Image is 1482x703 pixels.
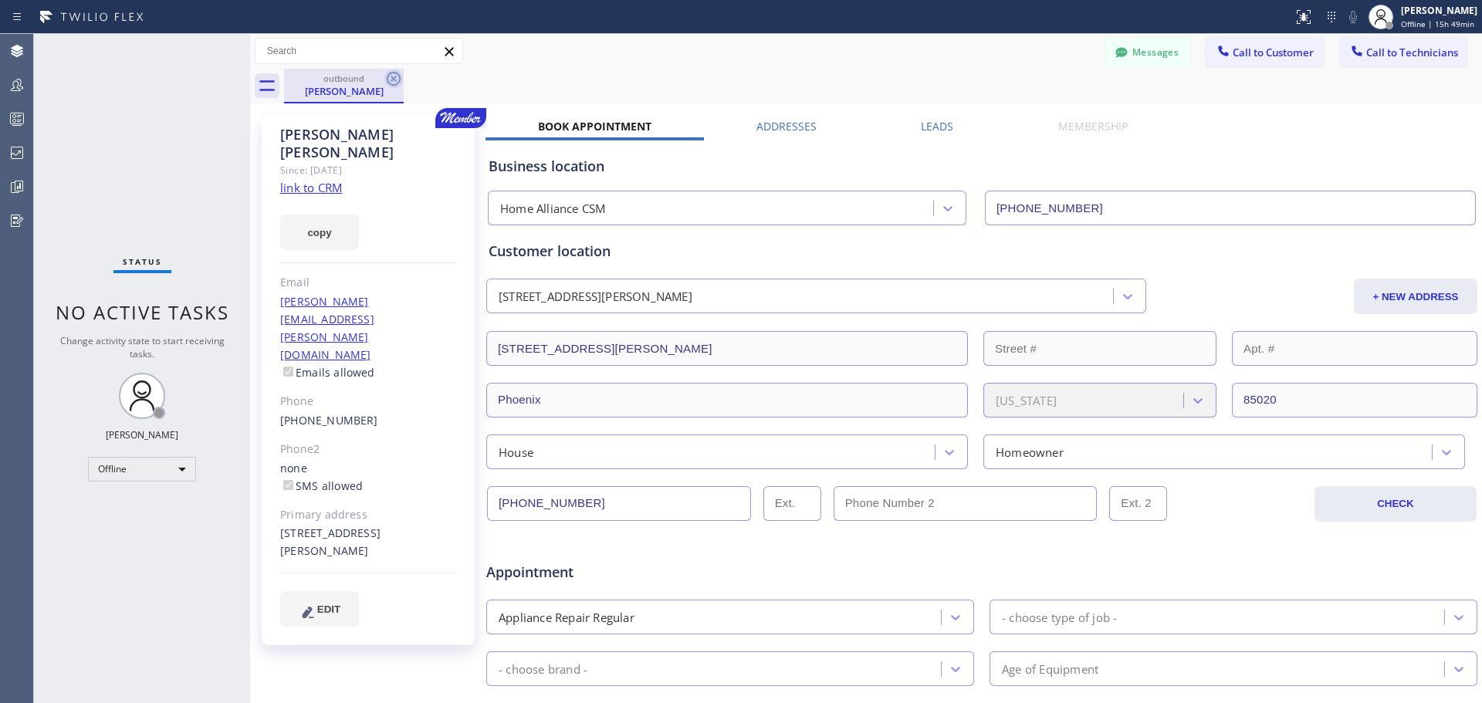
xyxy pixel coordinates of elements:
div: outbound [286,73,402,84]
div: - choose brand - [499,660,587,678]
div: Phone2 [280,441,457,458]
input: City [486,383,968,417]
span: Change activity state to start receiving tasks. [60,334,225,360]
div: Since: [DATE] [280,161,457,179]
button: Call to Technicians [1339,38,1467,67]
div: - choose type of job - [1002,608,1117,626]
button: Call to Customer [1206,38,1324,67]
div: [STREET_ADDRESS][PERSON_NAME] [280,525,457,560]
label: Membership [1058,119,1128,134]
div: Primary address [280,506,457,524]
div: Appliance Repair Regular [499,608,634,626]
div: [PERSON_NAME] [1401,4,1477,17]
input: Apt. # [1232,331,1477,366]
div: Home Alliance CSM [500,200,605,218]
input: Address [486,331,968,366]
input: SMS allowed [283,480,293,490]
label: Addresses [756,119,817,134]
input: Phone Number 2 [834,486,1098,521]
div: [STREET_ADDRESS][PERSON_NAME] [499,288,692,306]
button: CHECK [1315,486,1477,522]
div: Homeowner [996,443,1064,461]
input: Ext. 2 [1109,486,1167,521]
input: Ext. [763,486,821,521]
div: [PERSON_NAME] [PERSON_NAME] [280,126,457,161]
input: Search [255,39,462,63]
input: ZIP [1232,383,1477,417]
div: House [499,443,533,461]
span: Call to Customer [1233,46,1314,59]
label: Emails allowed [280,365,375,380]
span: Call to Technicians [1366,46,1458,59]
button: + NEW ADDRESS [1354,279,1477,314]
div: [PERSON_NAME] [106,428,178,441]
span: Status [123,256,162,267]
button: Messages [1105,38,1190,67]
div: Customer location [489,241,1475,262]
button: EDIT [280,591,359,627]
a: [PERSON_NAME][EMAIL_ADDRESS][PERSON_NAME][DOMAIN_NAME] [280,294,374,362]
div: Age of Equipment [1002,660,1098,678]
span: Offline | 15h 49min [1401,19,1474,29]
div: [PERSON_NAME] [286,84,402,98]
label: SMS allowed [280,478,363,493]
div: Business location [489,156,1475,177]
input: Emails allowed [283,367,293,377]
span: No active tasks [56,299,229,325]
button: Mute [1342,6,1364,28]
div: none [280,460,457,495]
div: Phone [280,393,457,411]
a: link to CRM [280,180,342,195]
label: Leads [921,119,953,134]
input: Phone Number [487,486,751,521]
span: Appointment [486,562,814,583]
span: EDIT [317,603,340,615]
a: [PHONE_NUMBER] [280,413,378,428]
div: Offline [88,457,196,482]
input: Phone Number [985,191,1476,225]
label: Book Appointment [538,119,651,134]
input: Street # [983,331,1216,366]
button: copy [280,215,359,250]
div: Email [280,274,457,292]
div: Natalie Calahan [286,69,402,102]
